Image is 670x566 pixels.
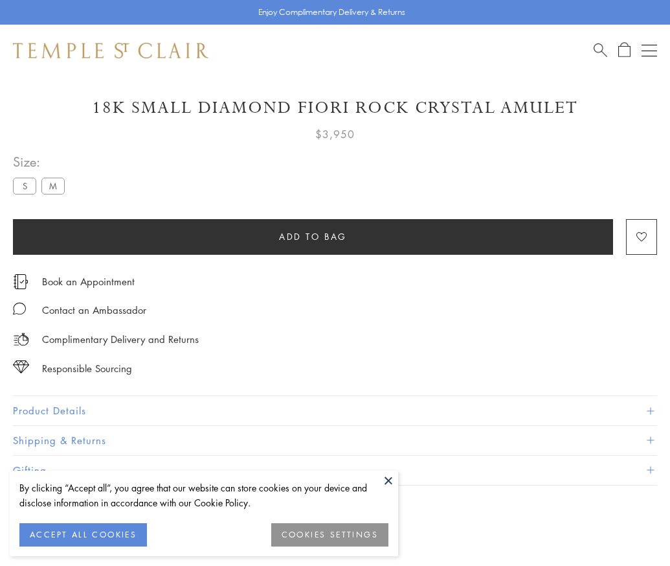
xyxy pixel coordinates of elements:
div: Responsible Sourcing [42,360,132,377]
img: icon_appointment.svg [13,274,28,289]
button: Shipping & Returns [13,426,657,455]
h1: 18K Small Diamond Fiori Rock Crystal Amulet [13,97,657,119]
p: Complimentary Delivery and Returns [42,331,199,348]
label: S [13,178,36,194]
img: Temple St. Clair [13,43,208,58]
a: Book an Appointment [42,274,135,289]
div: Contact an Ambassador [42,302,146,318]
label: M [41,178,65,194]
span: Add to bag [279,230,347,244]
span: $3,950 [315,126,355,143]
div: By clicking “Accept all”, you agree that our website can store cookies on your device and disclos... [19,480,388,510]
a: Search [594,42,607,58]
button: Add to bag [13,219,613,255]
button: ACCEPT ALL COOKIES [19,523,147,547]
img: icon_sourcing.svg [13,360,29,373]
button: COOKIES SETTINGS [271,523,388,547]
a: Open Shopping Bag [618,42,631,58]
span: Size: [13,151,70,172]
p: Enjoy Complimentary Delivery & Returns [258,6,405,19]
button: Gifting [13,456,657,485]
button: Open navigation [642,43,657,58]
button: Product Details [13,396,657,425]
img: MessageIcon-01_2.svg [13,302,26,315]
img: icon_delivery.svg [13,331,29,348]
